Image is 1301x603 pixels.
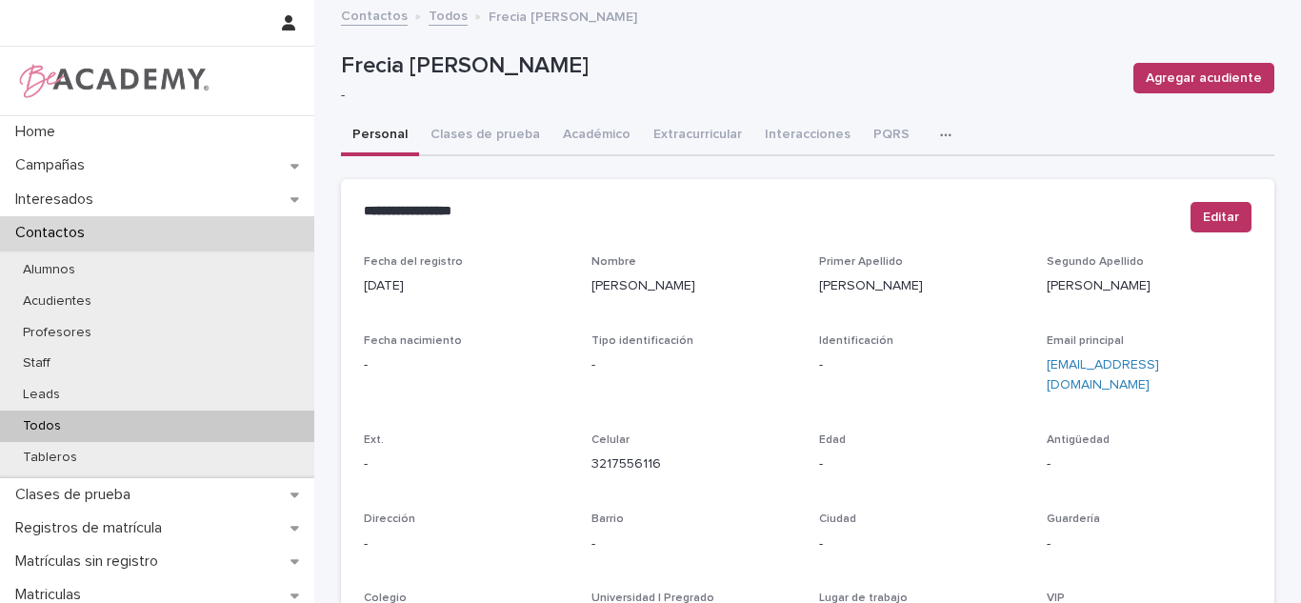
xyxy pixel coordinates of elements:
button: Editar [1191,202,1251,232]
button: Personal [341,116,419,156]
span: Dirección [364,513,415,525]
span: Identificación [819,335,893,347]
span: Tipo identificación [591,335,693,347]
p: [PERSON_NAME] [591,276,796,296]
p: - [364,534,569,554]
button: Extracurricular [642,116,753,156]
a: [EMAIL_ADDRESS][DOMAIN_NAME] [1047,358,1159,392]
p: Clases de prueba [8,486,146,504]
p: - [591,355,796,375]
span: Editar [1203,208,1239,227]
span: Fecha nacimiento [364,335,462,347]
p: Leads [8,387,75,403]
span: Primer Apellido [819,256,903,268]
p: Registros de matrícula [8,519,177,537]
p: Frecia [PERSON_NAME] [341,52,1118,80]
span: Fecha del registro [364,256,463,268]
span: Nombre [591,256,636,268]
a: Contactos [341,4,408,26]
p: Contactos [8,224,100,242]
button: Interacciones [753,116,862,156]
span: Guardería [1047,513,1100,525]
p: Matrículas sin registro [8,553,173,571]
span: Edad [819,434,846,446]
span: Email principal [1047,335,1124,347]
span: Antigüedad [1047,434,1110,446]
p: Frecia [PERSON_NAME] [489,5,637,26]
p: Todos [8,418,76,434]
span: Ext. [364,434,384,446]
p: Interesados [8,191,109,209]
button: PQRS [862,116,921,156]
img: WPrjXfSUmiLcdUfaYY4Q [15,62,210,100]
p: [PERSON_NAME] [1047,276,1251,296]
p: Home [8,123,70,141]
button: Académico [551,116,642,156]
p: Acudientes [8,293,107,310]
p: Profesores [8,325,107,341]
p: - [819,534,1024,554]
span: Celular [591,434,630,446]
span: Segundo Apellido [1047,256,1144,268]
p: - [819,355,1024,375]
p: - [591,534,796,554]
p: Tableros [8,450,92,466]
p: - [364,454,569,474]
p: [DATE] [364,276,569,296]
button: Clases de prueba [419,116,551,156]
span: Ciudad [819,513,856,525]
a: 3217556116 [591,457,661,471]
p: - [364,355,569,375]
p: - [819,454,1024,474]
p: - [1047,454,1251,474]
span: Barrio [591,513,624,525]
p: - [1047,534,1251,554]
p: Alumnos [8,262,90,278]
a: Todos [429,4,468,26]
p: - [341,88,1111,104]
span: Agregar acudiente [1146,69,1262,88]
p: [PERSON_NAME] [819,276,1024,296]
p: Campañas [8,156,100,174]
button: Agregar acudiente [1133,63,1274,93]
p: Staff [8,355,66,372]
